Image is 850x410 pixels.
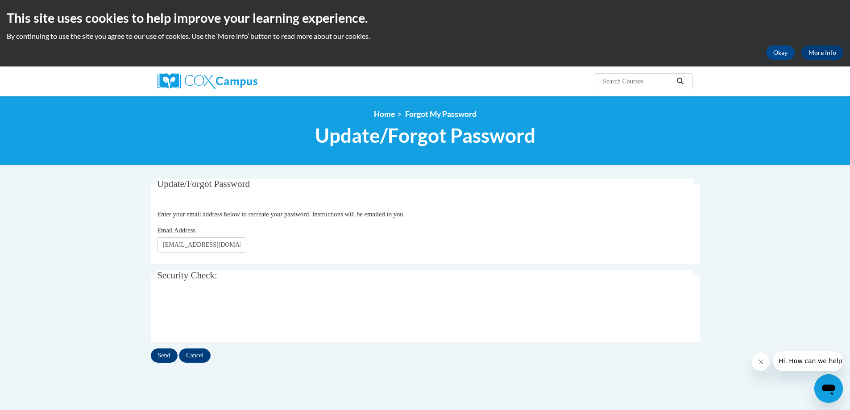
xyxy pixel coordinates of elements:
[374,109,395,119] a: Home
[602,76,673,87] input: Search Courses
[766,46,795,60] button: Okay
[405,109,477,119] span: Forgot My Password
[7,31,843,41] p: By continuing to use the site you agree to our use of cookies. Use the ‘More info’ button to read...
[157,270,217,281] span: Security Check:
[179,348,211,363] input: Cancel
[773,351,843,371] iframe: Message from company
[158,73,327,89] a: Cox Campus
[673,76,687,87] button: Search
[814,374,843,403] iframe: Button to launch messaging window
[315,124,535,147] span: Update/Forgot Password
[158,73,257,89] img: Cox Campus
[151,348,178,363] input: Send
[7,9,843,27] h2: This site uses cookies to help improve your learning experience.
[157,178,250,189] span: Update/Forgot Password
[157,227,195,234] span: Email Address
[801,46,843,60] a: More Info
[157,237,246,253] input: Email
[5,6,72,13] span: Hi. How can we help?
[157,211,405,218] span: Enter your email address below to recreate your password. Instructions will be emailed to you.
[157,296,293,331] iframe: reCAPTCHA
[752,353,770,371] iframe: Close message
